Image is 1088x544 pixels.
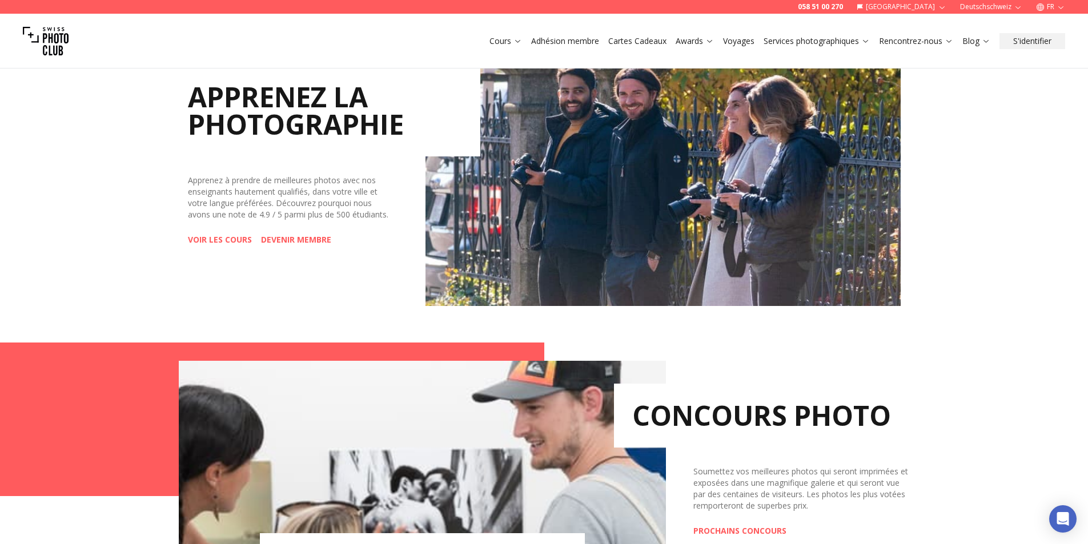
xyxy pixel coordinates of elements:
[671,33,718,49] button: Awards
[798,2,843,11] a: 058 51 00 270
[604,33,671,49] button: Cartes Cadeaux
[261,234,331,245] a: DEVENIR MEMBRE
[759,33,874,49] button: Services photographiques
[764,35,870,47] a: Services photographiques
[608,35,667,47] a: Cartes Cadeaux
[718,33,759,49] button: Voyages
[614,384,909,448] h2: CONCOURS PHOTO
[874,33,958,49] button: Rencontrez-nous
[425,42,901,306] img: Learn Photography
[527,33,604,49] button: Adhésion membre
[962,35,990,47] a: Blog
[485,33,527,49] button: Cours
[999,33,1065,49] button: S'identifier
[188,175,388,220] span: Apprenez à prendre de meilleures photos avec nos enseignants hautement qualifiés, dans votre vill...
[23,18,69,64] img: Swiss photo club
[879,35,953,47] a: Rencontrez-nous
[676,35,714,47] a: Awards
[693,525,786,537] a: PROCHAINS CONCOURS
[188,65,480,156] h2: APPRENEZ LA PHOTOGRAPHIE
[723,35,754,47] a: Voyages
[958,33,995,49] button: Blog
[188,234,252,245] a: VOIR LES COURS
[1049,505,1077,533] div: Open Intercom Messenger
[531,35,599,47] a: Adhésion membre
[693,466,910,511] div: Soumettez vos meilleures photos qui seront imprimées et exposées dans une magnifique galerie et q...
[489,35,522,47] a: Cours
